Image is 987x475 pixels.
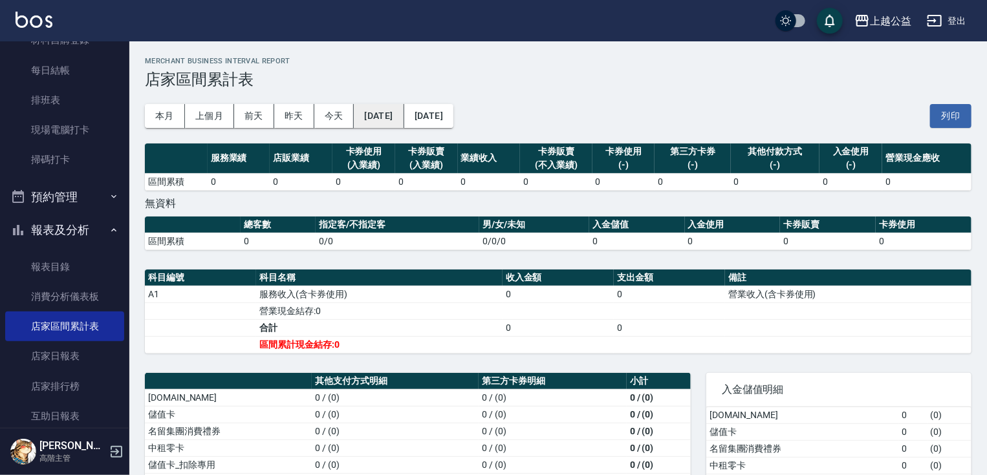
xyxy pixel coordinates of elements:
div: 第三方卡券 [658,145,727,158]
th: 店販業績 [270,143,332,174]
img: Person [10,439,36,465]
td: 名留集團消費禮券 [706,440,899,457]
div: (入業績) [336,158,392,172]
td: 0 [899,457,927,474]
div: 卡券使用 [336,145,392,158]
button: [DATE] [354,104,404,128]
th: 卡券使用 [876,216,971,233]
td: 0/0/0 [479,233,589,249]
div: 其他付款方式 [734,145,817,158]
div: (-) [734,158,817,172]
td: ( 0 ) [927,440,971,457]
td: 0 / (0) [627,389,691,406]
td: 0 [899,407,927,424]
td: [DOMAIN_NAME] [706,407,899,424]
td: 區間累計現金結存:0 [256,336,503,353]
button: 登出 [922,9,971,33]
div: 上越公益 [870,13,911,29]
th: 備註 [725,269,971,286]
div: (入業績) [398,158,455,172]
a: 每日結帳 [5,56,124,85]
th: 科目編號 [145,269,256,286]
td: 0 / (0) [312,423,479,439]
a: 店家區間累計表 [5,311,124,341]
button: 前天 [234,104,274,128]
button: 昨天 [274,104,314,128]
td: 0 [458,173,521,190]
h2: Merchant Business Interval Report [145,57,971,65]
th: 男/女/未知 [479,216,589,233]
td: 0 [614,319,725,336]
th: 支出金額 [614,269,725,286]
button: 列印 [930,104,971,128]
th: 入金儲值 [589,216,685,233]
td: 0 [208,173,270,190]
td: 0 / (0) [479,439,627,456]
h3: 店家區間累計表 [145,70,971,89]
button: 預約管理 [5,180,124,214]
div: (不入業績) [523,158,589,172]
img: Logo [16,12,52,28]
td: [DOMAIN_NAME] [145,389,312,406]
td: 0 [592,173,655,190]
td: A1 [145,286,256,302]
td: 0 [503,319,614,336]
a: 店家日報表 [5,341,124,371]
a: 消費分析儀表板 [5,282,124,311]
div: 卡券販賣 [398,145,455,158]
div: (-) [658,158,727,172]
td: 0 [731,173,820,190]
td: 儲值卡 [706,423,899,440]
div: 入金使用 [823,145,879,158]
td: 0 / (0) [479,456,627,473]
p: 高階主管 [39,452,105,464]
td: 儲值卡 [145,406,312,423]
td: 0 [270,173,332,190]
th: 入金使用 [685,216,781,233]
td: 0 / (0) [627,439,691,456]
td: 中租零卡 [145,439,312,456]
th: 卡券販賣 [780,216,876,233]
td: 0 [614,286,725,302]
a: 店家排行榜 [5,372,124,401]
button: 今天 [314,104,354,128]
td: ( 0 ) [927,407,971,424]
td: 0 [882,173,971,190]
td: 0 [780,233,876,249]
th: 其他支付方式明細 [312,373,479,390]
td: 合計 [256,319,503,336]
button: 上個月 [185,104,234,128]
button: [DATE] [404,104,453,128]
button: 上越公益 [849,8,916,34]
td: 儲值卡_扣除專用 [145,456,312,473]
div: 無資料 [145,197,971,210]
button: 報表及分析 [5,213,124,247]
td: 0 / (0) [312,406,479,423]
td: 0 [395,173,458,190]
td: 0 / (0) [312,456,479,473]
th: 營業現金應收 [882,143,971,174]
td: 0 [655,173,730,190]
td: 0 [520,173,592,190]
td: 0 / (0) [312,389,479,406]
th: 收入金額 [503,269,614,286]
a: 排班表 [5,85,124,115]
table: a dense table [145,269,971,354]
td: 0 [819,173,882,190]
div: (-) [596,158,652,172]
td: 0 / (0) [479,389,627,406]
th: 第三方卡券明細 [479,373,627,390]
td: 0 [685,233,781,249]
th: 總客數 [241,216,316,233]
td: ( 0 ) [927,457,971,474]
button: 本月 [145,104,185,128]
th: 業績收入 [458,143,521,174]
td: 中租零卡 [706,457,899,474]
td: 0 [899,423,927,440]
td: 0 [876,233,971,249]
td: 0 [899,440,927,457]
h5: [PERSON_NAME] [39,439,105,452]
th: 服務業績 [208,143,270,174]
a: 互助日報表 [5,401,124,431]
td: 0 / (0) [627,423,691,439]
